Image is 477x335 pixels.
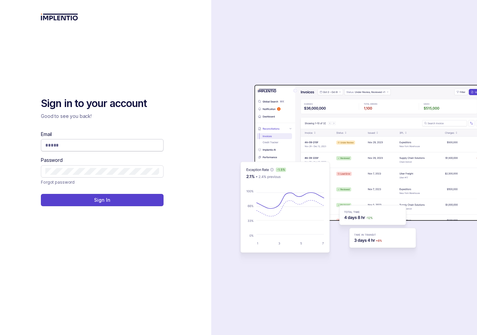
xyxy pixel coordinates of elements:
label: Password [41,157,63,164]
button: Sign In [41,194,164,206]
p: Good to see you back! [41,113,164,120]
p: Sign In [94,197,110,203]
p: Forgot password [41,179,75,186]
a: Link Forgot password [41,179,75,186]
img: logo [41,14,78,20]
label: Email [41,131,52,138]
h2: Sign in to your account [41,97,164,110]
